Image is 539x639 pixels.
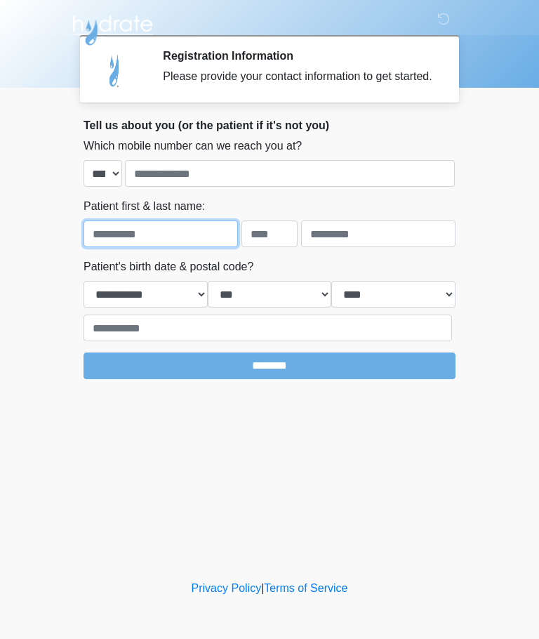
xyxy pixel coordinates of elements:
[69,11,155,46] img: Hydrate IV Bar - Arcadia Logo
[84,258,253,275] label: Patient's birth date & postal code?
[261,582,264,594] a: |
[94,49,136,91] img: Agent Avatar
[84,198,205,215] label: Patient first & last name:
[84,138,302,154] label: Which mobile number can we reach you at?
[192,582,262,594] a: Privacy Policy
[163,68,434,85] div: Please provide your contact information to get started.
[264,582,347,594] a: Terms of Service
[84,119,455,132] h2: Tell us about you (or the patient if it's not you)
